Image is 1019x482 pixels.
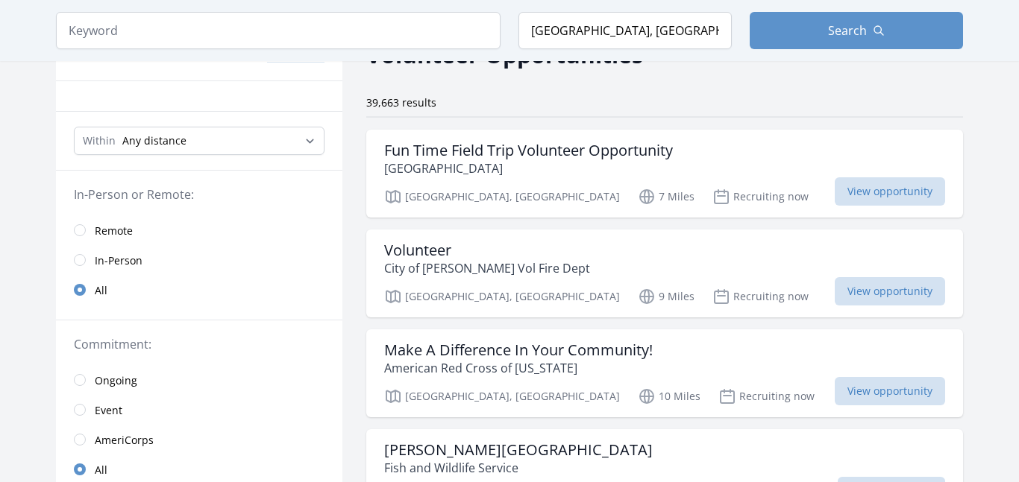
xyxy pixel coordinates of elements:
[95,283,107,298] span: All
[95,403,122,418] span: Event
[712,288,809,305] p: Recruiting now
[828,22,867,39] span: Search
[638,188,695,206] p: 7 Miles
[638,387,700,405] p: 10 Miles
[384,241,590,259] h3: Volunteer
[56,275,342,305] a: All
[638,288,695,305] p: 9 Miles
[384,159,673,177] p: [GEOGRAPHIC_DATA]
[56,215,342,245] a: Remote
[835,277,945,305] span: View opportunity
[366,329,963,417] a: Make A Difference In Your Community! American Red Cross of [US_STATE] [GEOGRAPHIC_DATA], [GEOGRAP...
[384,142,673,159] h3: Fun Time Field Trip Volunteer Opportunity
[56,12,501,49] input: Keyword
[718,387,815,405] p: Recruiting now
[56,425,342,454] a: AmeriCorps
[56,245,342,275] a: In-Person
[95,253,142,268] span: In-Person
[384,188,620,206] p: [GEOGRAPHIC_DATA], [GEOGRAPHIC_DATA]
[835,177,945,206] span: View opportunity
[518,12,732,49] input: Location
[56,395,342,425] a: Event
[384,459,653,477] p: Fish and Wildlife Service
[95,433,154,448] span: AmeriCorps
[74,185,324,203] legend: In-Person or Remote:
[95,373,137,388] span: Ongoing
[712,188,809,206] p: Recruiting now
[750,12,963,49] button: Search
[56,365,342,395] a: Ongoing
[384,441,653,459] h3: [PERSON_NAME][GEOGRAPHIC_DATA]
[384,359,653,377] p: American Red Cross of [US_STATE]
[835,377,945,405] span: View opportunity
[95,223,133,238] span: Remote
[366,95,436,110] span: 39,663 results
[95,463,107,478] span: All
[384,387,620,405] p: [GEOGRAPHIC_DATA], [GEOGRAPHIC_DATA]
[384,341,653,359] h3: Make A Difference In Your Community!
[366,130,963,218] a: Fun Time Field Trip Volunteer Opportunity [GEOGRAPHIC_DATA] [GEOGRAPHIC_DATA], [GEOGRAPHIC_DATA] ...
[74,127,324,155] select: Search Radius
[384,259,590,277] p: City of [PERSON_NAME] Vol Fire Dept
[74,335,324,353] legend: Commitment:
[384,288,620,305] p: [GEOGRAPHIC_DATA], [GEOGRAPHIC_DATA]
[366,229,963,317] a: Volunteer City of [PERSON_NAME] Vol Fire Dept [GEOGRAPHIC_DATA], [GEOGRAPHIC_DATA] 9 Miles Recrui...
